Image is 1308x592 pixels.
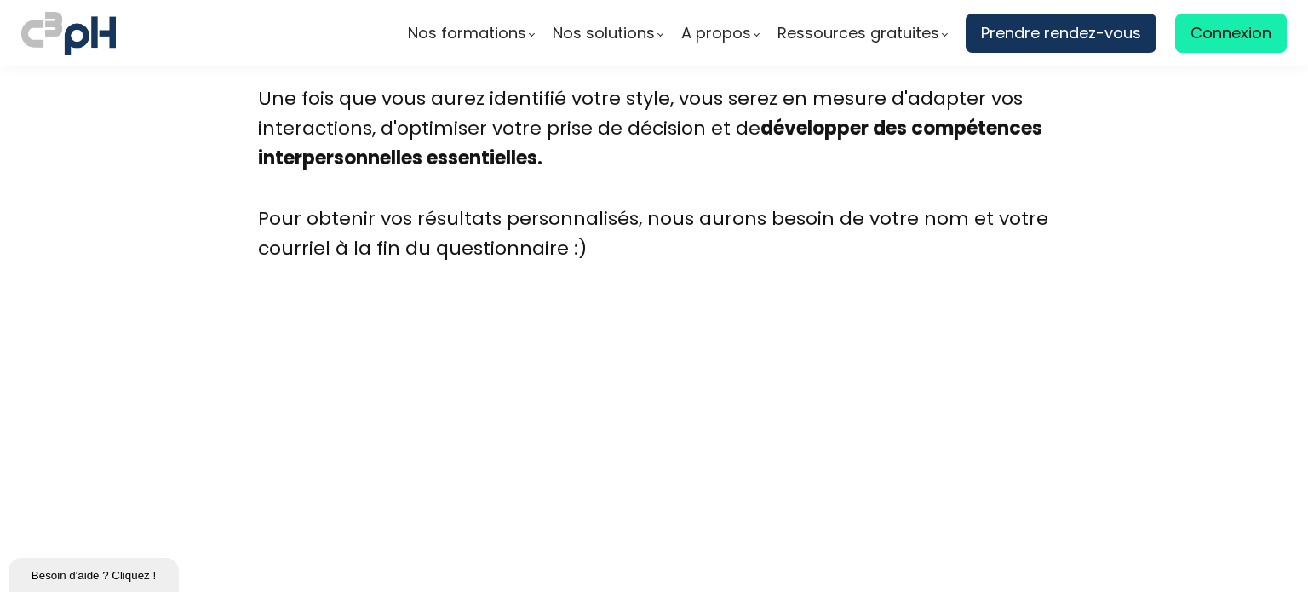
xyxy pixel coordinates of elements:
a: Prendre rendez-vous [966,14,1156,53]
span: Nos solutions [553,20,655,46]
iframe: chat widget [9,555,182,592]
span: A propos [681,20,751,46]
span: Nos formations [408,20,526,46]
img: logo C3PH [21,9,116,58]
span: Connexion [1190,20,1271,46]
span: Prendre rendez-vous [981,20,1141,46]
a: Connexion [1175,14,1287,53]
span: Ressources gratuites [777,20,939,46]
